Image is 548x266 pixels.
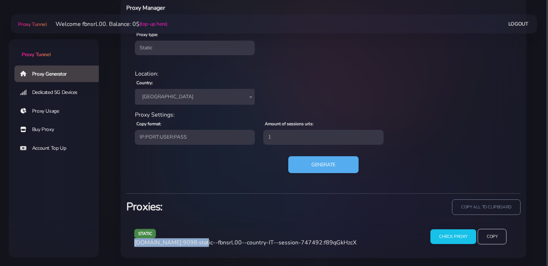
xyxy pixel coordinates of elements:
a: Proxy Tunnel [17,18,47,30]
a: Account Top Up [14,140,105,157]
span: Italy [139,92,250,102]
a: Proxy Usage [14,103,105,120]
li: Welcome fbnsrl.00. Balance: 0$ [47,20,167,28]
a: Proxy Generator [14,66,105,82]
span: Proxy Tunnel [22,51,51,58]
a: Buy Proxy [14,121,105,138]
label: Amount of sessions urls: [265,121,314,127]
label: Copy format: [136,121,161,127]
a: Logout [508,17,529,31]
span: [DOMAIN_NAME]:9098:static--fbnsrl.00--country-IT--session-747492:f89qGkHzcX [134,239,356,247]
input: Check Proxy [430,229,476,244]
a: (top-up here) [140,20,167,28]
span: Proxy Tunnel [18,21,47,28]
div: Proxy Settings: [131,111,516,119]
label: Proxy type: [136,31,158,38]
h3: Proxies: [126,199,319,214]
label: Country: [136,80,153,86]
h6: Proxy Manager [126,3,353,13]
button: Generate [288,156,359,173]
a: Dedicated 5G Devices [14,84,105,101]
input: Copy [478,229,507,244]
span: Italy [135,89,255,105]
iframe: Webchat Widget [513,231,539,257]
div: Location: [131,69,516,78]
input: copy all to clipboard [452,199,521,215]
a: Proxy Tunnel [9,39,99,58]
span: static [134,229,156,238]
